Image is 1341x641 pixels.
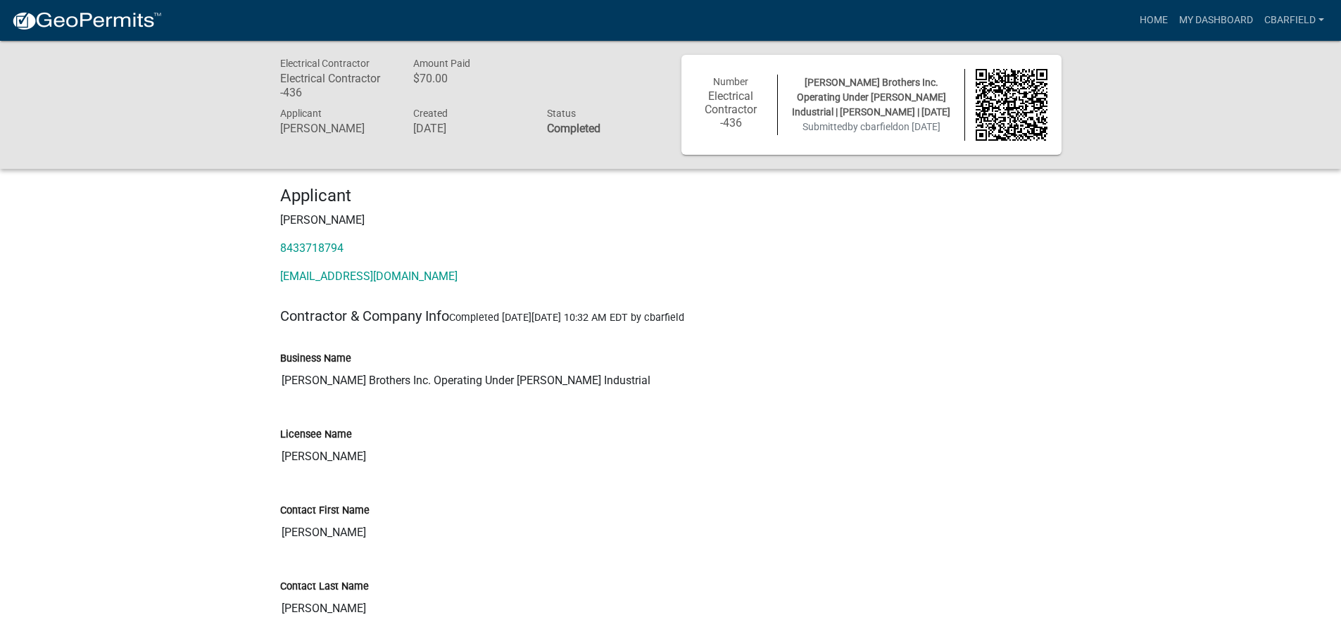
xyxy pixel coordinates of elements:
[413,58,470,69] span: Amount Paid
[280,122,393,135] h6: [PERSON_NAME]
[280,72,393,99] h6: Electrical Contractor -436
[280,186,1062,206] h4: Applicant
[280,108,322,119] span: Applicant
[449,312,684,324] span: Completed [DATE][DATE] 10:32 AM EDT by cbarfield
[280,269,458,283] a: [EMAIL_ADDRESS][DOMAIN_NAME]
[413,122,526,135] h6: [DATE]
[713,76,748,87] span: Number
[802,121,940,132] span: Submitted on [DATE]
[413,72,526,85] h6: $70.00
[280,212,1062,229] p: [PERSON_NAME]
[413,108,448,119] span: Created
[1259,7,1330,34] a: cbarfield
[280,307,1062,324] h5: Contractor & Company Info
[695,89,767,130] h6: Electrical Contractor -436
[547,108,576,119] span: Status
[1134,7,1173,34] a: Home
[848,121,898,132] span: by cbarfield
[280,241,344,255] a: 8433718794
[280,354,351,364] label: Business Name
[280,582,369,592] label: Contact Last Name
[547,122,600,135] strong: Completed
[280,430,352,440] label: Licensee Name
[976,69,1047,141] img: QR code
[280,58,370,69] span: Electrical Contractor
[792,77,950,118] span: [PERSON_NAME] Brothers Inc. Operating Under [PERSON_NAME] Industrial | [PERSON_NAME] | [DATE]
[1173,7,1259,34] a: My Dashboard
[280,506,370,516] label: Contact First Name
